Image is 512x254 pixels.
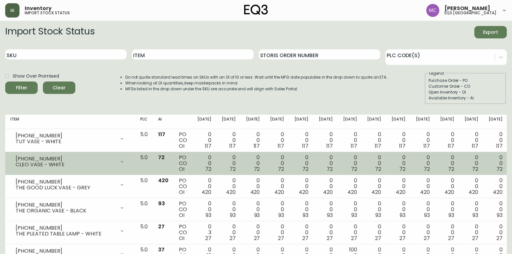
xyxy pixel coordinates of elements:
th: Item [5,115,135,129]
span: 27 [254,235,260,242]
span: 117 [351,142,357,150]
th: AI [153,115,174,129]
div: 0 0 [222,178,236,195]
span: 93 [303,211,308,219]
span: 93 [448,211,454,219]
span: 72 [302,165,308,173]
div: 0 0 [440,224,454,241]
span: OI [179,165,184,173]
div: 0 0 [392,201,406,218]
span: 117 [423,142,430,150]
span: 117 [254,142,260,150]
div: 0 0 [489,178,503,195]
span: 72 [472,165,478,173]
th: [DATE] [362,115,386,129]
div: 0 0 [489,132,503,149]
div: [PHONE_NUMBER]THE ORGANIC VASE - BLACK [10,201,130,215]
span: 27 [158,223,165,230]
span: 93 [158,200,165,207]
button: Export [474,26,507,38]
div: [PHONE_NUMBER]CLEO VASE - WHITE [10,155,130,169]
th: PLC [135,115,153,129]
div: TUT VASE - WHITE [16,139,116,145]
div: 0 0 [367,178,381,195]
div: 0 0 [294,178,308,195]
div: 0 0 [416,132,430,149]
span: 420 [468,188,478,196]
span: 27 [472,235,478,242]
div: PO CO [179,201,187,218]
div: 0 0 [319,132,333,149]
div: 0 0 [440,132,454,149]
div: 0 0 [465,155,479,172]
span: 27 [278,235,284,242]
div: 0 0 [197,178,211,195]
div: 0 0 [465,178,479,195]
span: 72 [424,165,430,173]
span: 117 [158,131,165,138]
span: 117 [302,142,308,150]
th: [DATE] [386,115,411,129]
span: Clear [48,84,70,92]
div: 0 0 [246,178,260,195]
span: 117 [229,142,236,150]
div: 0 0 [197,155,211,172]
div: 0 0 [392,224,406,241]
img: 6dbdb61c5655a9a555815750a11666cc [426,4,439,17]
span: 93 [327,211,333,219]
div: THE ORGANIC VASE - BLACK [16,208,116,214]
li: MFGs listed in the drop down under the SKU are accurate and will align with Sales Portal. [125,86,388,92]
div: 0 0 [489,201,503,218]
div: 0 0 [440,155,454,172]
span: 72 [254,165,260,173]
div: THE GOOD LUCK VASE - GREY [16,185,116,191]
div: 0 0 [270,132,284,149]
div: 0 0 [246,224,260,241]
span: OI [179,235,184,242]
div: [PHONE_NUMBER]THE GOOD LUCK VASE - GREY [10,178,130,192]
div: 0 0 [343,132,357,149]
div: 0 0 [343,201,357,218]
span: 93 [400,211,406,219]
span: 420 [158,177,169,184]
span: 27 [424,235,430,242]
span: 37 [158,246,165,253]
span: 420 [444,188,454,196]
div: 0 0 [465,132,479,149]
th: [DATE] [459,115,484,129]
div: Available Inventory - AI [429,95,503,101]
span: 27 [230,235,236,242]
span: 27 [205,235,211,242]
button: Filter [5,82,38,94]
span: OI [179,211,184,219]
span: 93 [206,211,211,219]
span: 420 [299,188,308,196]
span: 27 [399,235,406,242]
span: 72 [351,165,357,173]
div: 0 0 [440,178,454,195]
span: 72 [278,165,284,173]
span: 27 [375,235,381,242]
div: 0 0 [246,201,260,218]
div: [PHONE_NUMBER]THE PLEATED TABLE LAMP - WHITE [10,224,130,238]
span: Export [480,28,502,36]
span: 93 [375,211,381,219]
div: 0 0 [294,155,308,172]
div: 0 0 [343,178,357,195]
span: 117 [399,142,406,150]
div: 0 0 [294,132,308,149]
span: 420 [202,188,211,196]
div: Customer Order - CO [429,83,503,89]
div: [PHONE_NUMBER] [16,225,116,231]
div: 0 0 [440,201,454,218]
div: 0 0 [367,155,381,172]
span: 93 [230,211,236,219]
div: 0 0 [270,201,284,218]
div: CLEO VASE - WHITE [16,162,116,168]
span: 27 [351,235,357,242]
span: 117 [375,142,381,150]
div: 0 0 [270,224,284,241]
div: 0 0 [294,201,308,218]
td: 5.0 [135,221,153,244]
li: Do not quote standard lead times on SKUs with an OI of 10 or less. Wait until the MFG date popula... [125,74,388,80]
